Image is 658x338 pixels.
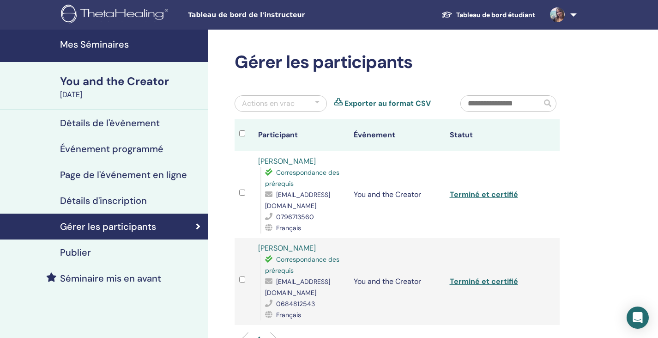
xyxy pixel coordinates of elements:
th: Statut [445,119,541,151]
h2: Gérer les participants [235,52,560,73]
a: You and the Creator[DATE] [54,74,208,100]
h4: Publier [60,247,91,258]
span: Français [276,224,301,232]
td: You and the Creator [349,238,445,325]
span: 0796713560 [276,213,314,221]
a: [PERSON_NAME] [258,156,316,166]
span: Français [276,311,301,319]
img: graduation-cap-white.svg [441,11,453,18]
td: You and the Creator [349,151,445,238]
img: default.jpg [550,7,565,22]
span: Tableau de bord de l'instructeur [188,10,326,20]
a: Tableau de bord étudiant [434,6,543,24]
h4: Séminaire mis en avant [60,273,161,284]
a: Terminé et certifié [450,190,518,199]
a: [PERSON_NAME] [258,243,316,253]
a: Exporter au format CSV [344,98,431,109]
div: You and the Creator [60,74,202,89]
span: 0684812543 [276,300,315,308]
h4: Gérer les participants [60,221,156,232]
a: Terminé et certifié [450,277,518,286]
h4: Détails d'inscription [60,195,147,206]
div: [DATE] [60,89,202,100]
div: Open Intercom Messenger [627,307,649,329]
th: Événement [349,119,445,151]
h4: Événement programmé [60,143,163,154]
th: Participant [254,119,349,151]
span: [EMAIL_ADDRESS][DOMAIN_NAME] [265,277,330,297]
img: logo.png [61,5,171,25]
h4: Page de l'événement en ligne [60,169,187,180]
span: Correspondance des prérequis [265,168,339,188]
div: Actions en vrac [242,98,295,109]
span: Correspondance des prérequis [265,255,339,275]
span: [EMAIL_ADDRESS][DOMAIN_NAME] [265,191,330,210]
h4: Mes Séminaires [60,39,202,50]
h4: Détails de l'évènement [60,117,160,129]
